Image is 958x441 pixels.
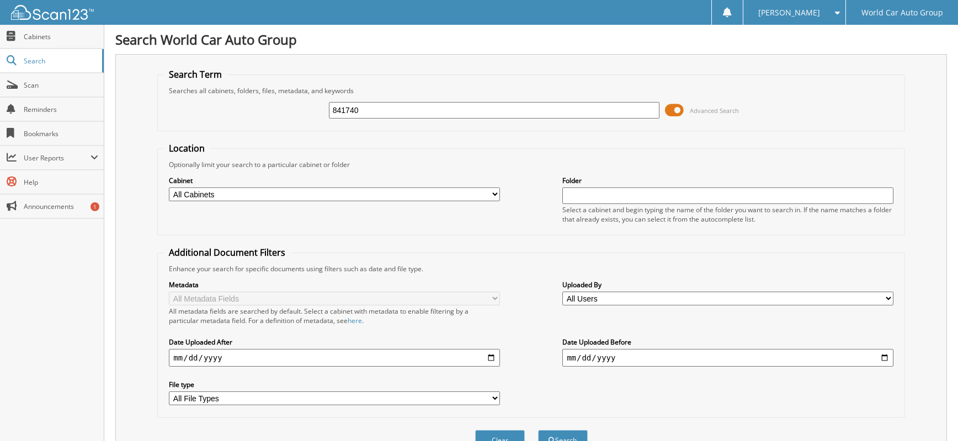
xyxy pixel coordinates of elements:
[348,316,362,325] a: here
[169,176,500,185] label: Cabinet
[24,32,98,41] span: Cabinets
[562,205,893,224] div: Select a cabinet and begin typing the name of the folder you want to search in. If the name match...
[169,337,500,347] label: Date Uploaded After
[163,160,898,169] div: Optionally limit your search to a particular cabinet or folder
[163,68,227,80] legend: Search Term
[163,142,210,154] legend: Location
[24,56,97,66] span: Search
[758,9,820,16] span: [PERSON_NAME]
[24,202,98,211] span: Announcements
[24,80,98,90] span: Scan
[562,280,893,289] label: Uploaded By
[169,349,500,367] input: start
[11,5,94,20] img: scan123-logo-white.svg
[115,30,947,49] h1: Search World Car Auto Group
[91,202,99,211] div: 1
[24,129,98,138] span: Bookmarks
[24,153,91,163] span: User Reports
[562,337,893,347] label: Date Uploaded Before
[169,280,500,289] label: Metadata
[169,306,500,325] div: All metadata fields are searched by default. Select a cabinet with metadata to enable filtering b...
[562,349,893,367] input: end
[562,176,893,185] label: Folder
[163,86,898,95] div: Searches all cabinets, folders, files, metadata, and keywords
[861,9,943,16] span: World Car Auto Group
[163,246,291,259] legend: Additional Document Filters
[163,264,898,273] div: Enhance your search for specific documents using filters such as date and file type.
[169,380,500,389] label: File type
[690,106,739,115] span: Advanced Search
[24,105,98,114] span: Reminders
[24,178,98,187] span: Help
